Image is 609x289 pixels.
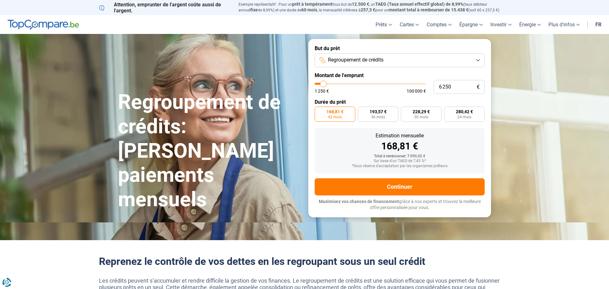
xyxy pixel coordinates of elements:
div: Total à rembourser: 7 090,02 € [320,154,480,159]
a: Plus d'infos [545,15,584,34]
button: Continuer [315,178,485,195]
span: 228,29 € [413,109,430,114]
a: fr [592,15,605,34]
span: fixe [250,7,258,12]
span: 257,3 € [361,7,375,12]
span: Regroupement de crédits [328,56,383,63]
h2: Reprenez le contrôle de vos dettes en les regroupant sous un seul crédit [99,255,510,267]
span: 1 250 € [315,89,329,93]
h1: Regroupement de crédits: [PERSON_NAME] paiements mensuels [118,90,301,212]
label: But du prêt [315,45,485,51]
span: TAEG (Taux annuel effectif global) de 8,99% [375,2,463,7]
label: Durée du prêt [315,99,485,105]
p: Attention, emprunter de l'argent coûte aussi de l'argent. [99,2,231,14]
span: 100 000 € [407,89,426,93]
span: 60 mois [301,7,317,12]
a: Comptes [423,15,455,34]
span: 280,42 € [456,109,473,114]
div: *Sous réserve d'acceptation par les organismes prêteurs [320,164,480,168]
span: 36 mois [371,115,385,119]
span: montant total à rembourser de 15.438 € [389,7,468,12]
a: Investir [487,15,515,34]
span: 24 mois [457,115,471,119]
span: 193,57 € [370,109,387,114]
div: Sur base d'un TAEG de 7,45 %* [320,159,480,163]
a: Énergie [515,15,545,34]
div: Estimation mensuelle [320,133,480,138]
span: prêt à tempérament [292,2,332,7]
label: Montant de l'emprunt [315,72,485,78]
span: Maximisez vos chances de financement [319,199,399,204]
a: Prêts [372,15,396,34]
span: 12.500 € [352,2,369,7]
span: 168,81 € [326,109,344,114]
p: Exemple représentatif : Pour un tous but de , un (taux débiteur annuel de 8,99%) et une durée de ... [239,2,510,13]
span: 42 mois [328,115,342,119]
div: 168,81 € [320,141,480,151]
span: 30 mois [414,115,428,119]
img: TopCompare [8,20,79,30]
p: grâce à nos experts et trouvez la meilleure offre personnalisée pour vous. [315,199,485,211]
span: € [477,84,480,90]
button: Regroupement de crédits [315,53,485,67]
a: Épargne [455,15,487,34]
a: Cartes [396,15,423,34]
